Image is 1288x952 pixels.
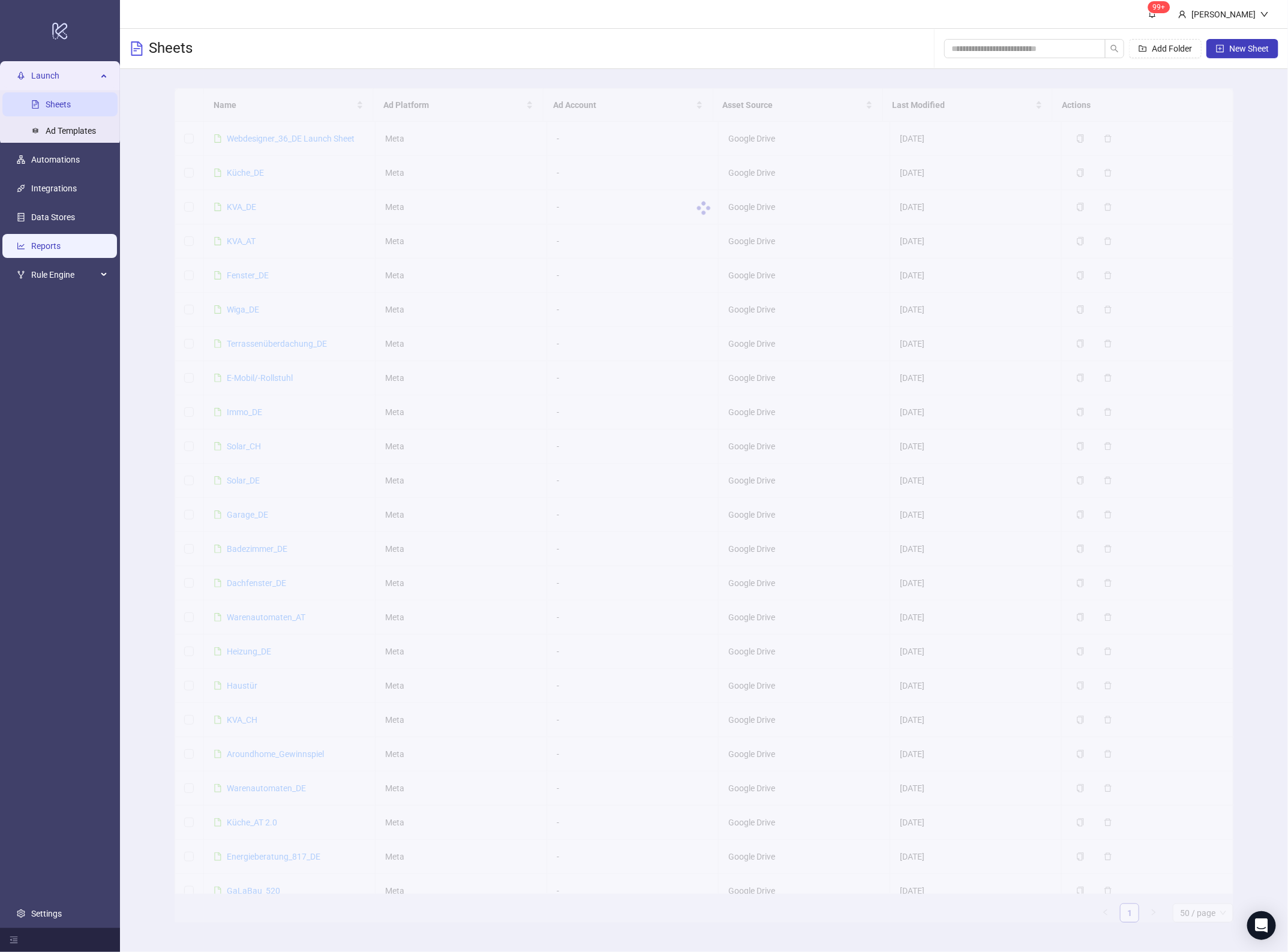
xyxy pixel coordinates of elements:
a: Ad Templates [46,126,96,136]
span: file-text [130,41,144,56]
span: plus-square [1216,44,1224,53]
a: Data Stores [31,212,75,222]
span: down [1260,10,1269,19]
span: Launch [31,64,97,88]
a: Sheets [46,100,71,109]
a: Integrations [31,184,77,193]
a: Automations [31,155,80,164]
sup: 681 [1148,1,1170,13]
div: [PERSON_NAME] [1187,8,1260,21]
div: Open Intercom Messenger [1247,911,1276,940]
span: search [1110,44,1119,53]
span: New Sheet [1229,44,1269,53]
span: rocket [17,71,25,80]
span: folder-add [1139,44,1147,53]
button: Add Folder [1129,39,1202,58]
span: fork [17,271,25,279]
span: bell [1148,10,1157,18]
button: New Sheet [1206,39,1278,58]
span: Add Folder [1152,44,1192,53]
a: Settings [31,909,62,918]
span: Rule Engine [31,263,97,287]
h3: Sheets [149,39,193,58]
span: menu-fold [10,936,18,944]
a: Reports [31,241,61,251]
span: user [1178,10,1187,19]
